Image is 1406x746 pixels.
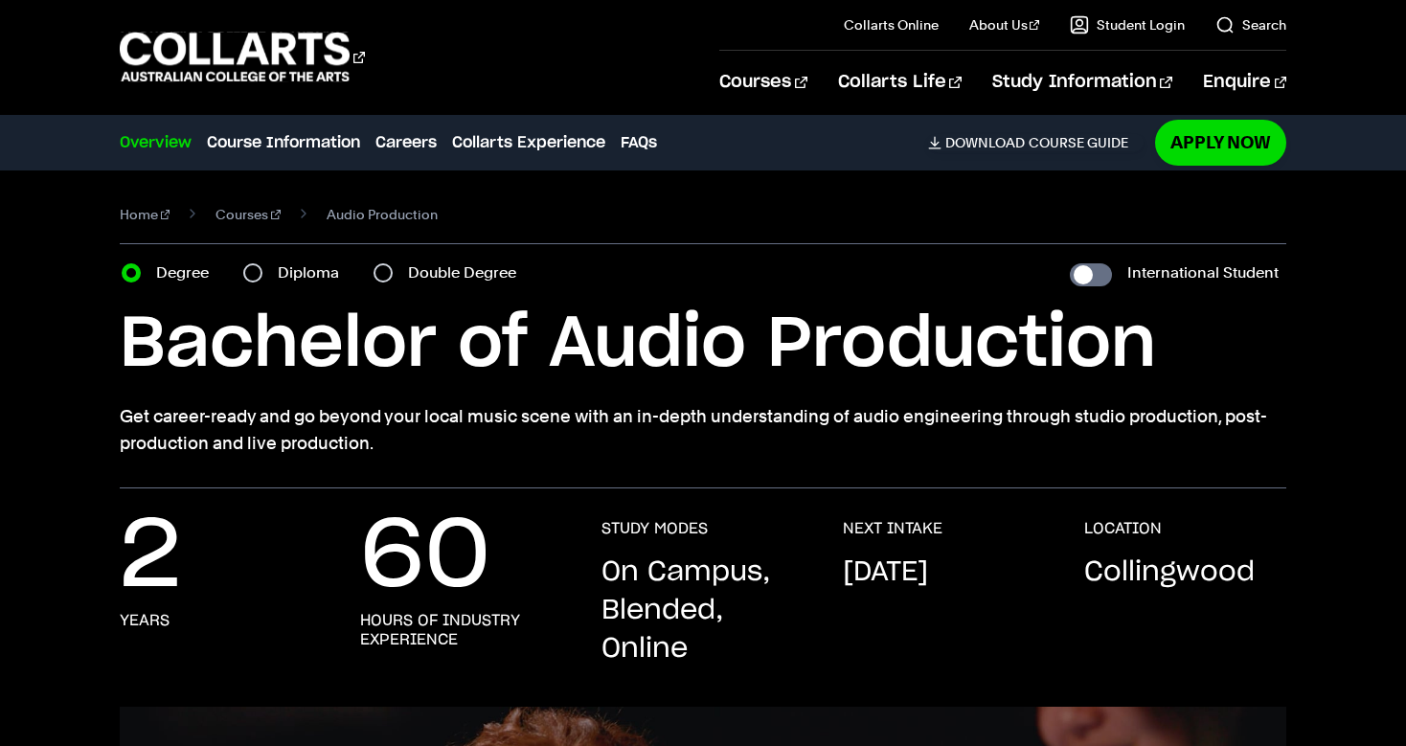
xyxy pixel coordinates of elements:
[360,519,490,596] p: 60
[945,134,1025,151] span: Download
[1084,519,1162,538] h3: LOCATION
[120,201,170,228] a: Home
[120,611,170,630] h3: Years
[1203,51,1286,114] a: Enquire
[601,519,708,538] h3: STUDY MODES
[360,611,563,649] h3: Hours of Industry Experience
[844,15,939,34] a: Collarts Online
[1070,15,1185,34] a: Student Login
[843,554,928,592] p: [DATE]
[156,260,220,286] label: Degree
[215,201,281,228] a: Courses
[601,554,805,668] p: On Campus, Blended, Online
[207,131,360,154] a: Course Information
[992,51,1172,114] a: Study Information
[120,403,1286,457] p: Get career-ready and go beyond your local music scene with an in-depth understanding of audio eng...
[838,51,962,114] a: Collarts Life
[1155,120,1286,165] a: Apply Now
[621,131,657,154] a: FAQs
[1215,15,1286,34] a: Search
[327,201,438,228] span: Audio Production
[120,519,181,596] p: 2
[1084,554,1255,592] p: Collingwood
[120,302,1286,388] h1: Bachelor of Audio Production
[278,260,351,286] label: Diploma
[843,519,942,538] h3: NEXT INTAKE
[408,260,528,286] label: Double Degree
[1127,260,1279,286] label: International Student
[452,131,605,154] a: Collarts Experience
[120,30,365,84] div: Go to homepage
[719,51,806,114] a: Courses
[375,131,437,154] a: Careers
[969,15,1040,34] a: About Us
[120,131,192,154] a: Overview
[928,134,1144,151] a: DownloadCourse Guide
